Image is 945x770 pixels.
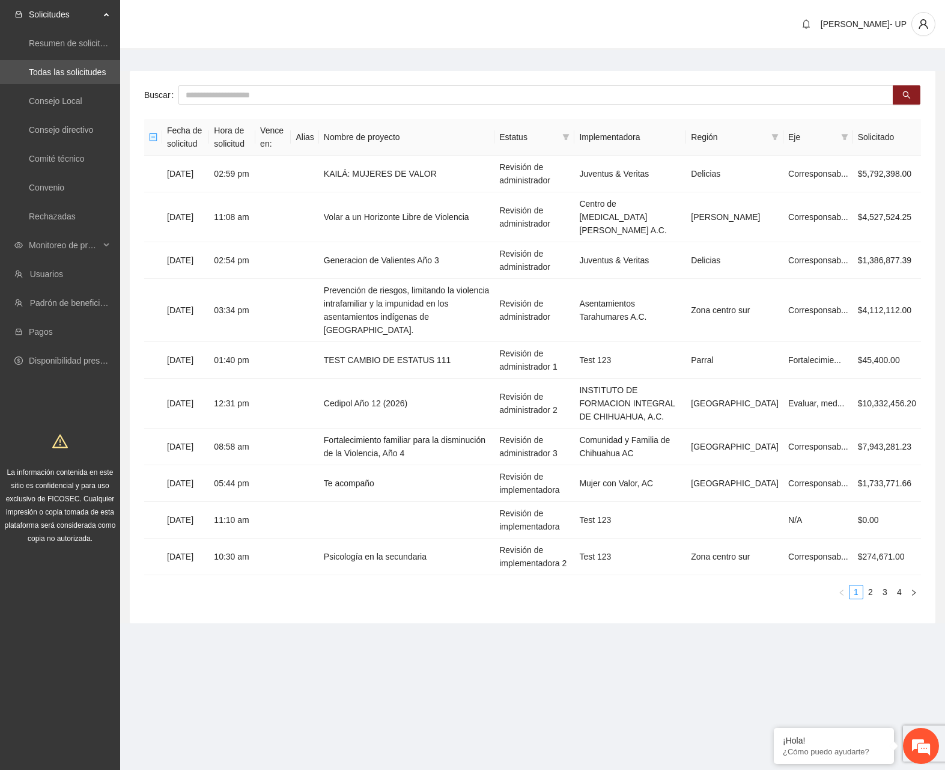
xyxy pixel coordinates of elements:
[902,91,911,100] span: search
[788,478,848,488] span: Corresponsab...
[839,128,851,146] span: filter
[29,356,132,365] a: Disponibilidad presupuestal
[319,465,494,502] td: Te acompaño
[574,192,686,242] td: Centro de [MEDICAL_DATA] [PERSON_NAME] A.C.
[5,468,116,543] span: La información contenida en este sitio es confidencial y para uso exclusivo de FICOSEC. Cualquier...
[574,429,686,465] td: Comunidad y Familia de Chihuahua AC
[52,433,68,449] span: warning
[686,539,783,575] td: Zona centro sur
[783,747,885,756] p: ¿Cómo puedo ayudarte?
[209,342,255,379] td: 01:40 pm
[162,429,209,465] td: [DATE]
[29,183,64,192] a: Convenio
[686,342,783,379] td: Parral
[783,736,885,745] div: ¡Hola!
[853,379,921,429] td: $10,332,456.20
[893,85,920,105] button: search
[788,442,848,451] span: Corresponsab...
[319,156,494,192] td: KAILÁ: MUJERES DE VALOR
[574,465,686,502] td: Mujer con Valor, AC
[494,379,574,429] td: Revisión de administrador 2
[912,19,935,29] span: user
[574,279,686,342] td: Asentamientos Tarahumares A.C.
[853,539,921,575] td: $274,671.00
[907,585,921,599] button: right
[834,585,849,599] li: Previous Page
[821,19,907,29] span: [PERSON_NAME]- UP
[911,12,935,36] button: user
[162,156,209,192] td: [DATE]
[209,502,255,539] td: 11:10 am
[691,130,767,144] span: Región
[29,212,76,221] a: Rechazadas
[910,589,917,596] span: right
[853,242,921,279] td: $1,386,877.39
[162,465,209,502] td: [DATE]
[771,133,779,141] span: filter
[562,133,570,141] span: filter
[878,585,892,599] a: 3
[574,502,686,539] td: Test 123
[686,279,783,342] td: Zona centro sur
[209,119,255,156] th: Hora de solicitud
[319,342,494,379] td: TEST CAMBIO DE ESTATUS 111
[853,502,921,539] td: $0.00
[494,192,574,242] td: Revisión de administrador
[29,2,100,26] span: Solicitudes
[209,242,255,279] td: 02:54 pm
[797,14,816,34] button: bell
[255,119,291,156] th: Vence en:
[864,585,877,599] a: 2
[853,465,921,502] td: $1,733,771.66
[686,379,783,429] td: [GEOGRAPHIC_DATA]
[494,429,574,465] td: Revisión de administrador 3
[853,342,921,379] td: $45,400.00
[849,585,863,599] a: 1
[29,233,100,257] span: Monitoreo de proyectos
[853,279,921,342] td: $4,112,112.00
[574,119,686,156] th: Implementadora
[797,19,815,29] span: bell
[788,399,844,408] span: Evaluar, med...
[319,279,494,342] td: Prevención de riesgos, limitando la violencia intrafamiliar y la impunidad en los asentamientos i...
[788,552,848,561] span: Corresponsab...
[560,128,572,146] span: filter
[291,119,318,156] th: Alias
[841,133,848,141] span: filter
[574,156,686,192] td: Juventus & Veritas
[319,119,494,156] th: Nombre de proyecto
[209,279,255,342] td: 03:34 pm
[788,305,848,315] span: Corresponsab...
[574,242,686,279] td: Juventus & Veritas
[686,156,783,192] td: Delicias
[853,119,921,156] th: Solicitado
[499,130,558,144] span: Estatus
[494,242,574,279] td: Revisión de administrador
[494,502,574,539] td: Revisión de implementadora
[319,429,494,465] td: Fortalecimiento familiar para la disminución de la Violencia, Año 4
[878,585,892,599] li: 3
[853,429,921,465] td: $7,943,281.23
[788,212,848,222] span: Corresponsab...
[783,502,853,539] td: N/A
[893,585,906,599] a: 4
[494,156,574,192] td: Revisión de administrador
[209,465,255,502] td: 05:44 pm
[853,192,921,242] td: $4,527,524.25
[14,10,23,19] span: inbox
[686,465,783,502] td: [GEOGRAPHIC_DATA]
[30,269,63,279] a: Usuarios
[29,96,82,106] a: Consejo Local
[849,585,863,599] li: 1
[853,156,921,192] td: $5,792,398.00
[162,539,209,575] td: [DATE]
[686,242,783,279] td: Delicias
[838,589,845,596] span: left
[162,342,209,379] td: [DATE]
[494,465,574,502] td: Revisión de implementadora
[788,255,848,265] span: Corresponsab...
[209,429,255,465] td: 08:58 am
[494,279,574,342] td: Revisión de administrador
[574,379,686,429] td: INSTITUTO DE FORMACION INTEGRAL DE CHIHUAHUA, A.C.
[494,342,574,379] td: Revisión de administrador 1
